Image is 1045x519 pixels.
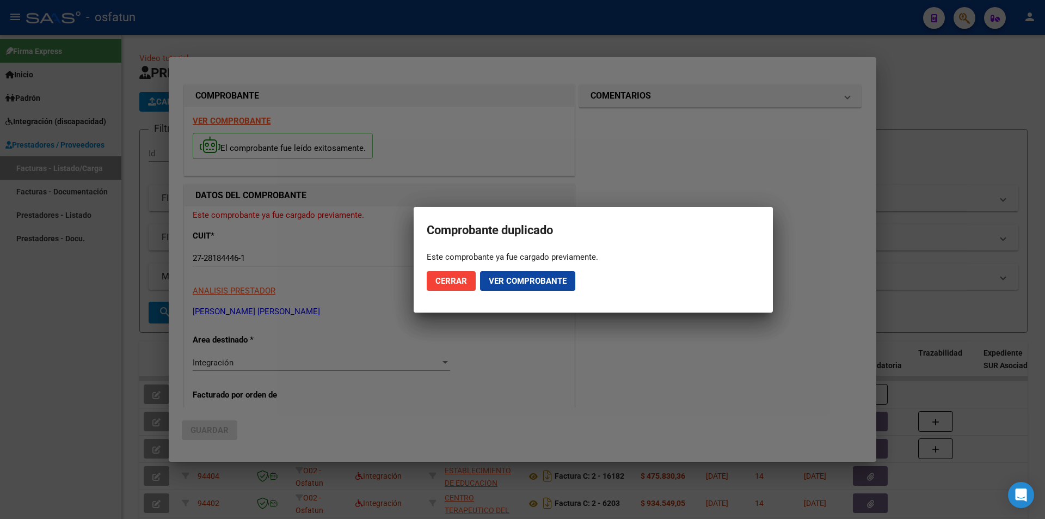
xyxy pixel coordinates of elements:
[427,252,760,262] div: Este comprobante ya fue cargado previamente.
[435,276,467,286] span: Cerrar
[489,276,567,286] span: Ver comprobante
[427,271,476,291] button: Cerrar
[1008,482,1034,508] div: Open Intercom Messenger
[480,271,575,291] button: Ver comprobante
[427,220,760,241] h2: Comprobante duplicado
